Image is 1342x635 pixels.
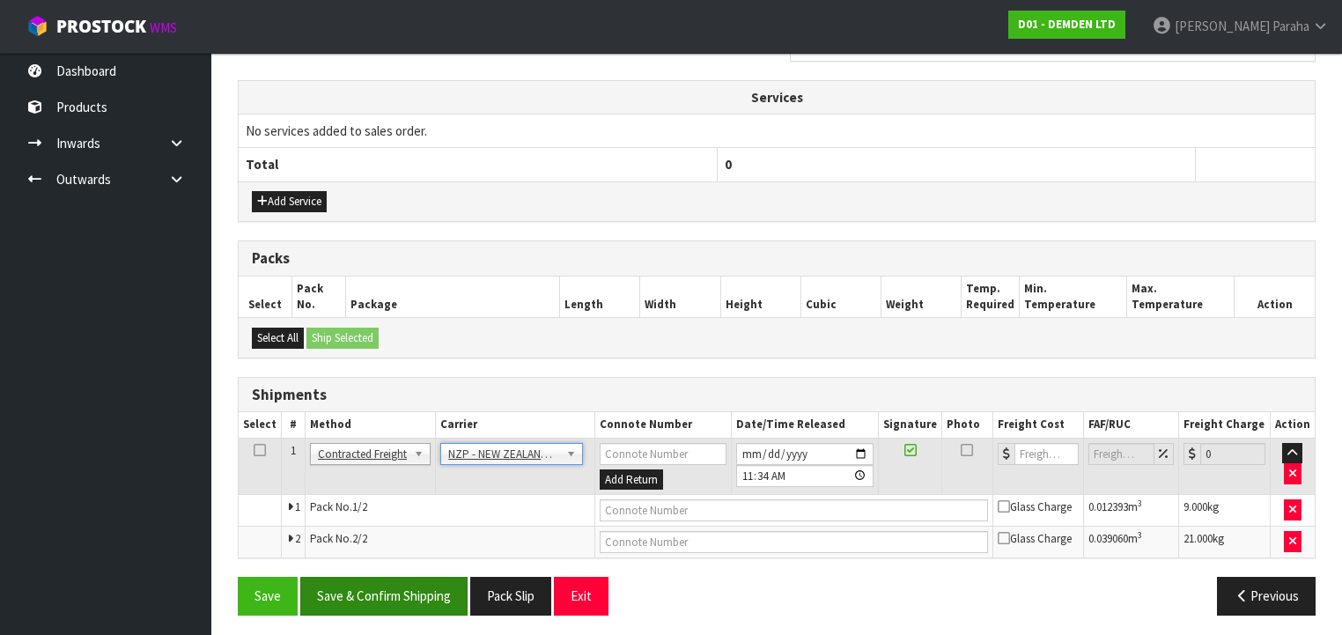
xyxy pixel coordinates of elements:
[1138,529,1142,541] sup: 3
[720,277,800,318] th: Height
[306,495,594,527] td: Pack No.
[1020,277,1127,318] th: Min. Temperature
[352,499,367,514] span: 1/2
[881,277,962,318] th: Weight
[1235,277,1315,318] th: Action
[239,277,292,318] th: Select
[252,250,1301,267] h3: Packs
[1138,498,1142,509] sup: 3
[239,412,282,438] th: Select
[238,577,298,615] button: Save
[295,531,300,546] span: 2
[291,443,296,458] span: 1
[600,531,988,553] input: Connote Number
[150,19,177,36] small: WMS
[252,191,327,212] button: Add Service
[1179,495,1271,527] td: kg
[1088,499,1128,514] span: 0.012393
[1127,277,1235,318] th: Max. Temperature
[1272,18,1309,34] span: Paraha
[1084,495,1179,527] td: m
[640,277,720,318] th: Width
[800,277,881,318] th: Cubic
[1088,531,1128,546] span: 0.039060
[300,577,468,615] button: Save & Confirm Shipping
[1084,527,1179,558] td: m
[992,412,1083,438] th: Freight Cost
[1175,18,1270,34] span: [PERSON_NAME]
[600,499,988,521] input: Connote Number
[1014,443,1079,465] input: Freight Cost
[1217,577,1316,615] button: Previous
[594,412,731,438] th: Connote Number
[252,387,1301,403] h3: Shipments
[554,577,608,615] button: Exit
[1008,11,1125,39] a: D01 - DEMDEN LTD
[879,412,942,438] th: Signature
[252,328,304,349] button: Select All
[306,328,379,349] button: Ship Selected
[448,444,559,465] span: NZP - NEW ZEALAND POST
[292,277,346,318] th: Pack No.
[282,412,306,438] th: #
[1200,443,1265,465] input: Freight Charge
[600,469,663,491] button: Add Return
[1179,412,1271,438] th: Freight Charge
[470,577,551,615] button: Pack Slip
[1183,499,1207,514] span: 9.000
[346,277,560,318] th: Package
[239,148,717,181] th: Total
[295,499,300,514] span: 1
[1088,443,1154,465] input: Freight Adjustment
[998,531,1072,546] span: Glass Charge
[600,443,726,465] input: Connote Number
[239,81,1315,114] th: Services
[239,114,1315,147] td: No services added to sales order.
[725,156,732,173] span: 0
[1270,412,1315,438] th: Action
[1018,17,1116,32] strong: D01 - DEMDEN LTD
[1179,527,1271,558] td: kg
[560,277,640,318] th: Length
[306,527,594,558] td: Pack No.
[962,277,1020,318] th: Temp. Required
[306,412,436,438] th: Method
[436,412,594,438] th: Carrier
[942,412,993,438] th: Photo
[1084,412,1179,438] th: FAF/RUC
[731,412,879,438] th: Date/Time Released
[26,15,48,37] img: cube-alt.png
[352,531,367,546] span: 2/2
[1183,531,1213,546] span: 21.000
[56,15,146,38] span: ProStock
[318,444,407,465] span: Contracted Freight
[998,499,1072,514] span: Glass Charge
